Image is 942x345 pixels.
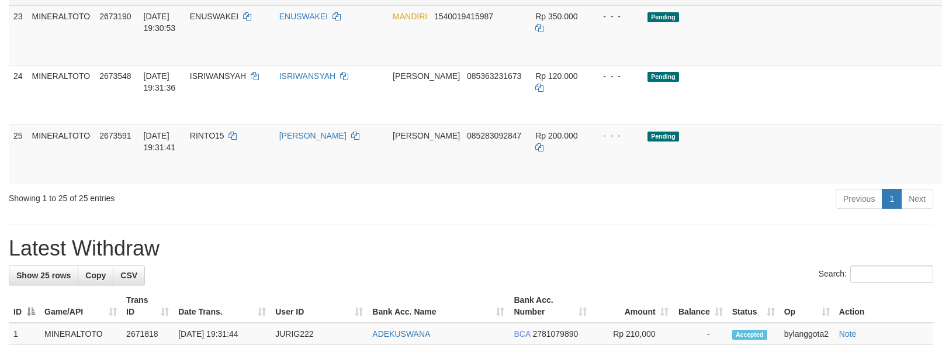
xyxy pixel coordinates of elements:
[9,5,27,65] td: 23
[16,271,71,280] span: Show 25 rows
[393,12,427,21] span: MANDIRI
[27,125,95,184] td: MINERALTOTO
[122,323,174,345] td: 2671818
[9,188,384,204] div: Showing 1 to 25 of 25 entries
[279,12,328,21] a: ENUSWAKEI
[882,189,902,209] a: 1
[467,131,521,140] span: Copy 085283092847 to clipboard
[850,265,933,283] input: Search:
[372,329,430,339] a: ADEKUSWANA
[9,265,78,285] a: Show 25 rows
[279,131,347,140] a: [PERSON_NAME]
[535,71,577,81] span: Rp 120.000
[647,72,679,82] span: Pending
[174,323,271,345] td: [DATE] 19:31:44
[594,70,638,82] div: - - -
[40,289,122,323] th: Game/API: activate to sort column ascending
[9,65,27,125] td: 24
[509,289,591,323] th: Bank Acc. Number: activate to sort column ascending
[728,289,780,323] th: Status: activate to sort column ascending
[122,289,174,323] th: Trans ID: activate to sort column ascending
[27,5,95,65] td: MINERALTOTO
[535,131,577,140] span: Rp 200.000
[120,271,137,280] span: CSV
[393,71,460,81] span: [PERSON_NAME]
[673,289,728,323] th: Balance: activate to sort column ascending
[393,131,460,140] span: [PERSON_NAME]
[99,71,131,81] span: 2673548
[647,12,679,22] span: Pending
[144,131,176,152] span: [DATE] 19:31:41
[836,189,882,209] a: Previous
[780,289,834,323] th: Op: activate to sort column ascending
[819,265,933,283] label: Search:
[27,65,95,125] td: MINERALTOTO
[271,289,368,323] th: User ID: activate to sort column ascending
[99,12,131,21] span: 2673190
[591,289,673,323] th: Amount: activate to sort column ascending
[467,71,521,81] span: Copy 085363231673 to clipboard
[673,323,728,345] td: -
[532,329,578,339] span: Copy 2781079890 to clipboard
[99,131,131,140] span: 2673591
[9,323,40,345] td: 1
[144,71,176,92] span: [DATE] 19:31:36
[647,132,679,142] span: Pending
[40,323,122,345] td: MINERALTOTO
[591,323,673,345] td: Rp 210,000
[9,289,40,323] th: ID: activate to sort column descending
[535,12,577,21] span: Rp 350.000
[594,11,638,22] div: - - -
[279,71,335,81] a: ISRIWANSYAH
[839,329,857,339] a: Note
[9,237,933,260] h1: Latest Withdraw
[514,329,530,339] span: BCA
[594,130,638,142] div: - - -
[434,12,493,21] span: Copy 1540019415987 to clipboard
[190,12,239,21] span: ENUSWAKEI
[144,12,176,33] span: [DATE] 19:30:53
[85,271,106,280] span: Copy
[190,131,224,140] span: RINTO15
[732,330,767,340] span: Accepted
[368,289,509,323] th: Bank Acc. Name: activate to sort column ascending
[780,323,834,345] td: bylanggota2
[190,71,246,81] span: ISRIWANSYAH
[9,125,27,184] td: 25
[113,265,145,285] a: CSV
[901,189,933,209] a: Next
[78,265,113,285] a: Copy
[271,323,368,345] td: JURIG222
[834,289,933,323] th: Action
[174,289,271,323] th: Date Trans.: activate to sort column ascending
